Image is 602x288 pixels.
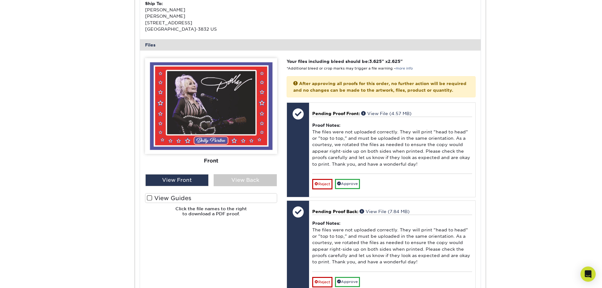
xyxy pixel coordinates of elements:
small: *Additional bleed or crop marks may trigger a file warning – [287,66,413,70]
h6: Click the file names to the right to download a PDF proof. [145,206,277,222]
div: The files were not uploaded correctly. They will print "head to head" or "top to top," and must b... [312,117,472,174]
div: [PERSON_NAME] [PERSON_NAME] [STREET_ADDRESS] [GEOGRAPHIC_DATA]-3832 US [145,0,310,33]
strong: Proof Notes: [312,123,340,128]
div: Open Intercom Messenger [581,267,596,282]
span: 3.625 [369,59,382,64]
div: The files were not uploaded correctly. They will print "head to head" or "top to top," and must b... [312,215,472,272]
a: more info [396,66,413,70]
strong: Your files including bleed should be: " x " [287,59,403,64]
a: View File (7.84 MB) [360,209,410,214]
span: 2.625 [388,59,400,64]
div: Files [140,39,481,51]
a: View File (4.57 MB) [361,111,411,116]
strong: Ship To: [145,1,163,6]
a: Reject [312,277,332,287]
div: Front [145,154,277,168]
span: Pending Proof Front: [312,111,360,116]
label: View Guides [145,193,277,203]
div: View Back [214,174,277,186]
div: View Front [145,174,209,186]
span: Pending Proof Back: [312,209,358,214]
a: Approve [335,179,360,189]
strong: Proof Notes: [312,221,340,226]
strong: After approving all proofs for this order, no further action will be required and no changes can ... [293,81,466,92]
a: Reject [312,179,332,189]
a: Approve [335,277,360,287]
